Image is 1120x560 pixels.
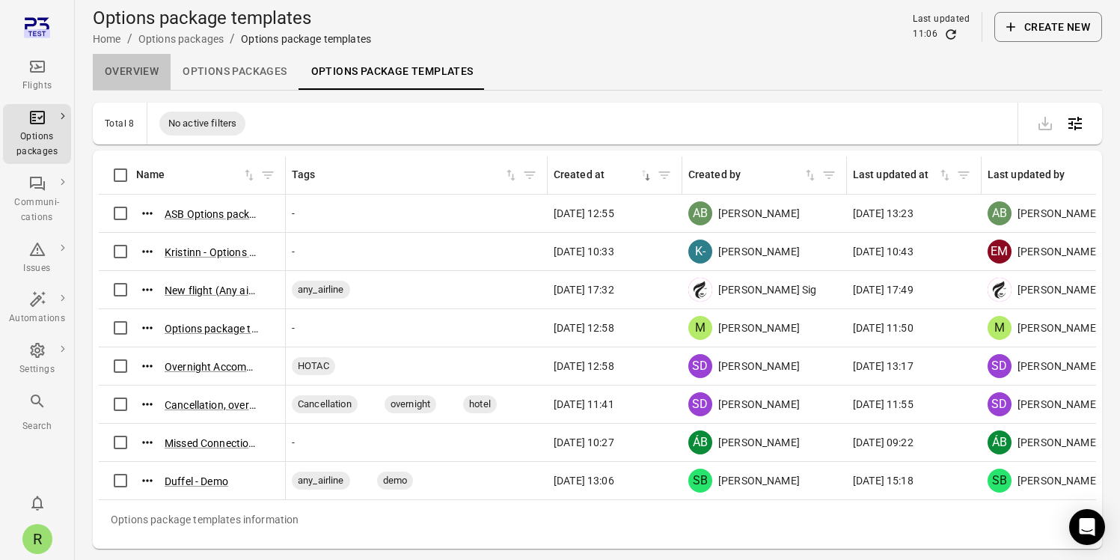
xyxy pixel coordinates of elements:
div: Created by [688,167,803,183]
span: [PERSON_NAME] [1018,206,1099,221]
div: M [688,316,712,340]
button: Filter by created at [653,164,676,186]
span: [DATE] 09:22 [853,435,914,450]
button: Options package template ([DATE] 12:57) matti [165,321,258,336]
a: Overview [93,54,171,90]
button: Kristinn - Options package template ([DATE] 10:29) [165,245,258,260]
span: [DATE] 10:33 [554,244,614,259]
button: Refresh data [943,27,958,42]
span: HOTAC [292,359,335,374]
button: Actions [136,279,159,301]
div: - [292,244,542,259]
button: Filter by created by [818,164,840,186]
div: Search [9,419,65,434]
button: Rachel [16,518,58,560]
span: [DATE] 17:32 [554,282,614,297]
span: Created at [554,167,653,183]
span: [DATE] 13:06 [554,473,614,488]
h1: Options package templates [93,6,371,30]
div: Flights [9,79,65,94]
button: Actions [136,202,159,225]
span: Tags [292,167,518,183]
div: Sort by last updated at in ascending order [853,167,952,183]
button: Actions [136,431,159,454]
div: AB [688,201,712,225]
a: Settings [3,337,71,382]
span: [PERSON_NAME] [1018,320,1099,335]
button: Open table configuration [1060,109,1090,139]
button: Notifications [22,488,52,518]
span: [PERSON_NAME] [718,244,800,259]
span: [DATE] 13:17 [853,359,914,374]
button: Create new [994,12,1102,42]
button: Filter by name [257,164,279,186]
span: any_airline [292,474,350,488]
button: Filter by tags [518,164,541,186]
div: Options packages [9,130,65,159]
a: Options packages [3,104,71,164]
span: [PERSON_NAME] [AviLabs] [1018,244,1119,259]
div: Last updated by [988,167,1102,183]
span: [DATE] 15:18 [853,473,914,488]
a: Communi-cations [3,170,71,230]
span: [PERSON_NAME] Sig [718,282,817,297]
div: AB [988,201,1012,225]
div: ÁB [688,430,712,454]
div: Sort by tags in ascending order [292,167,518,183]
span: [PERSON_NAME] [718,206,800,221]
span: [DATE] 12:58 [554,320,614,335]
span: [DATE] 13:23 [853,206,914,221]
span: [PERSON_NAME] [718,435,800,450]
a: Home [93,33,121,45]
div: SD [688,354,712,378]
div: M [988,316,1012,340]
span: Cancellation [292,398,358,412]
div: Sort by last updated by in ascending order [988,167,1117,183]
button: Missed Connection - Pretty good template [165,436,258,451]
div: - [292,320,542,335]
div: SB [988,469,1012,493]
span: [DATE] 10:27 [554,435,614,450]
nav: Breadcrumbs [93,30,371,48]
button: Actions [136,240,159,263]
a: Flights [3,53,71,98]
a: Issues [3,236,71,281]
div: SD [988,354,1012,378]
button: Filter by last updated at [952,164,975,186]
div: Issues [9,261,65,276]
span: [DATE] 11:50 [853,320,914,335]
span: [DATE] 12:55 [554,206,614,221]
div: 11:06 [913,27,937,42]
img: hair-woman-and-face-logo-and-symbols-free-vector.jpg [988,278,1012,302]
span: [PERSON_NAME] [718,359,800,374]
div: K- [688,240,712,264]
span: overnight [385,398,436,412]
div: - [292,206,542,221]
button: ASB Options package template ([DATE] 12:53) [165,207,258,222]
li: / [230,30,235,48]
div: Tags [292,167,504,183]
div: Options package templates information [99,500,311,539]
button: Overnight Accommodation HOTAC [165,359,258,374]
div: - [292,435,542,450]
span: [DATE] 11:41 [554,397,614,412]
span: [PERSON_NAME] [1018,359,1099,374]
button: Actions [136,317,159,339]
div: SD [688,392,712,416]
span: [DATE] 10:43 [853,244,914,259]
span: [PERSON_NAME] [1018,397,1099,412]
span: demo [377,474,414,488]
div: Last updated at [853,167,937,183]
span: [PERSON_NAME] [718,320,800,335]
span: [PERSON_NAME] [1018,473,1099,488]
div: Created at [554,167,638,183]
div: Automations [9,311,65,326]
button: Search [3,388,71,438]
span: Created by [688,167,818,183]
div: SB [688,469,712,493]
a: Options packages [171,54,299,90]
li: / [127,30,132,48]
